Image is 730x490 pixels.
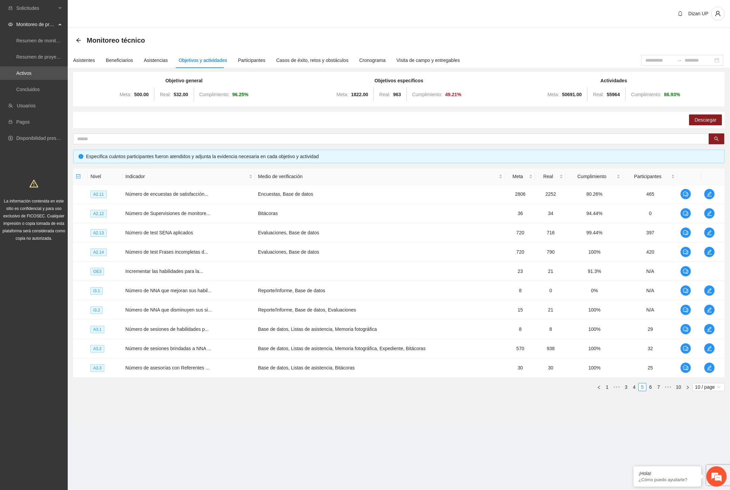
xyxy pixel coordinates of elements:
span: Número de asesorías con Referentes ... [125,365,209,370]
th: Cumplimiento [566,169,623,185]
div: ¡Hola! [639,471,696,476]
button: edit [704,189,715,199]
span: arrow-left [76,38,81,43]
td: Base de datos, Listas de asistencia, Memoria fotográfica, Expediente, Bitácoras [255,339,505,358]
span: left [597,385,601,389]
td: Evaluaciones, Base de datos [255,223,505,242]
span: bell [675,11,685,16]
td: Bitácoras [255,204,505,223]
td: 397 [623,223,678,242]
span: Descargar [694,116,716,124]
button: comment [680,362,691,373]
td: 0 [623,204,678,223]
button: edit [704,247,715,257]
button: comment [680,304,691,315]
span: OE3 [90,268,104,275]
span: Participantes [626,173,670,180]
td: 716 [535,223,566,242]
td: 100% [566,242,623,262]
span: Dizan UP [688,11,708,16]
td: 36 [505,204,536,223]
a: 3 [622,383,630,391]
div: Back [76,38,81,43]
span: I3.2 [90,306,103,314]
li: Previous Page [595,383,603,391]
div: Participantes [238,57,265,64]
p: ¿Cómo puedo ayudarte? [639,477,696,482]
td: 790 [535,242,566,262]
span: A2.11 [90,191,106,198]
td: 100% [566,320,623,339]
button: right [684,383,692,391]
td: 938 [535,339,566,358]
button: Descargar [689,114,722,125]
td: 100% [566,339,623,358]
td: 100% [566,358,623,378]
span: Solicitudes [16,1,56,15]
th: Real [535,169,566,185]
span: Número de test Frases incompletas d... [125,249,208,255]
div: Especifica cuántos participantes fueron atendidos y adjunta la evidencia necesaria en cada objeti... [86,153,719,160]
button: bell [675,8,686,19]
td: 8 [505,320,536,339]
button: comment [680,208,691,219]
span: 10 / page [695,383,722,391]
a: Pagos [16,119,30,125]
td: 80.26% [566,185,623,204]
div: Page Size [692,383,725,391]
span: Real: [593,92,604,97]
td: 570 [505,339,536,358]
td: 30 [505,358,536,378]
span: Real [538,173,558,180]
td: N/A [623,300,678,320]
span: Incrementar las habilidades para la... [125,269,203,274]
li: Next Page [684,383,692,391]
a: 10 [674,383,683,391]
td: 465 [623,185,678,204]
span: Meta: [337,92,348,97]
span: search [714,136,719,142]
span: Medio de verificación [258,173,497,180]
td: 94.44% [566,204,623,223]
span: eye [8,22,13,27]
td: N/A [623,281,678,300]
a: Resumen de proyectos aprobados [16,54,89,60]
span: edit [704,211,714,216]
span: A3.3 [90,364,104,372]
a: 1 [603,383,611,391]
li: 6 [646,383,654,391]
td: Encuestas, Base de datos [255,185,505,204]
span: ••• [611,383,622,391]
button: edit [704,304,715,315]
span: warning [29,179,38,188]
td: 29 [623,320,678,339]
strong: 963 [393,92,401,97]
strong: 49.21 % [445,92,461,97]
span: edit [704,326,714,332]
strong: 96.25 % [232,92,249,97]
span: edit [704,346,714,351]
span: Monitoreo técnico [87,35,145,46]
td: 21 [535,300,566,320]
strong: 532.00 [174,92,188,97]
span: edit [704,249,714,255]
button: search [709,133,724,144]
span: ••• [663,383,673,391]
th: Meta [505,169,536,185]
span: Meta: [547,92,559,97]
th: Participantes [623,169,678,185]
span: Número de NNA que disminuyen sus si... [125,307,212,313]
span: A2.13 [90,229,106,237]
li: 7 [654,383,663,391]
td: 2806 [505,185,536,204]
strong: 50691.00 [562,92,582,97]
span: right [686,385,690,389]
li: Next 5 Pages [663,383,673,391]
button: comment [680,285,691,296]
span: edit [704,288,714,293]
a: 4 [630,383,638,391]
strong: 1822.00 [351,92,368,97]
strong: Objetivos específicos [374,78,423,83]
div: Casos de éxito, retos y obstáculos [276,57,348,64]
a: 7 [655,383,662,391]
